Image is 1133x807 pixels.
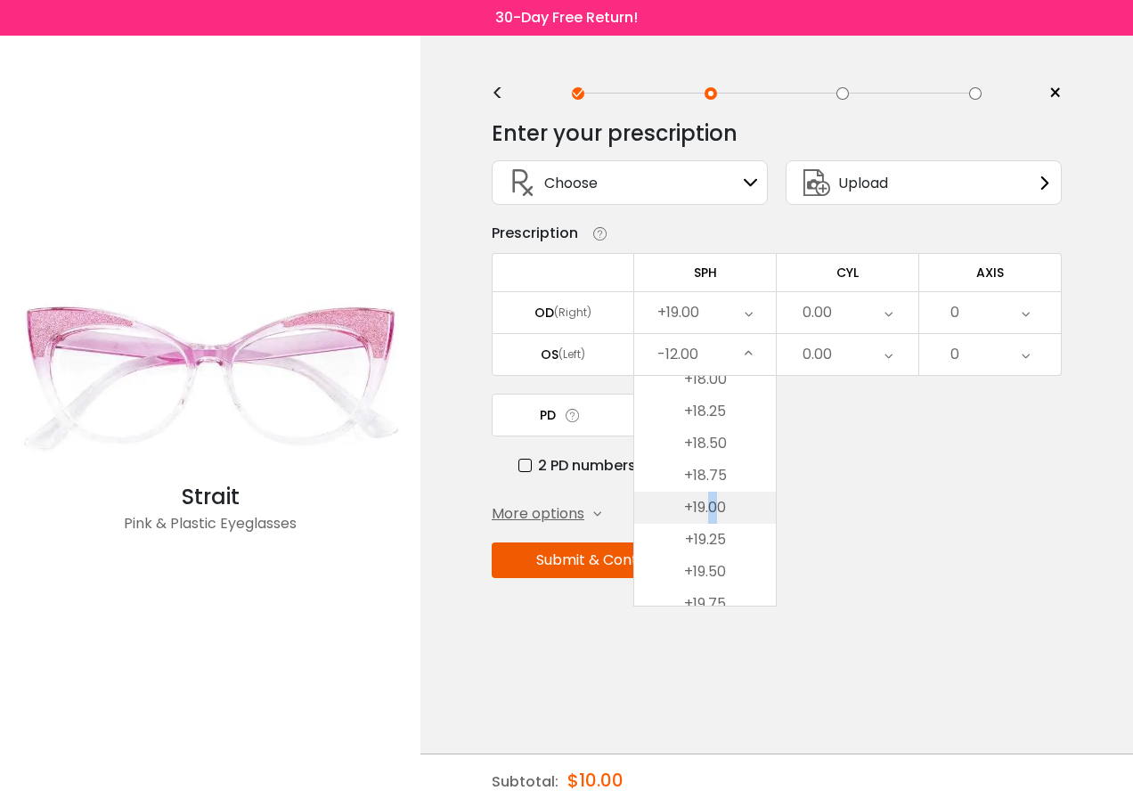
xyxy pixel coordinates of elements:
[634,492,776,524] li: +19.00
[777,253,919,291] td: CYL
[541,346,558,363] div: OS
[634,460,776,492] li: +18.75
[657,295,699,330] div: +19.00
[492,394,634,436] td: PD
[634,524,776,556] li: +19.25
[838,172,888,194] span: Upload
[634,253,777,291] td: SPH
[950,295,959,330] div: 0
[534,305,554,321] div: OD
[634,428,776,460] li: +18.50
[567,754,624,806] div: $10.00
[950,337,959,372] div: 0
[634,588,776,620] li: +19.75
[9,481,412,513] div: Strait
[1035,80,1062,107] a: ×
[492,503,584,525] span: More options
[919,253,1062,291] td: AXIS
[544,172,598,194] span: Choose
[558,346,585,363] div: (Left)
[1048,80,1062,107] span: ×
[492,86,518,101] div: <
[554,305,591,321] div: (Right)
[634,395,776,428] li: +18.25
[492,116,738,151] div: Enter your prescription
[518,454,636,477] label: 2 PD numbers
[657,337,698,372] div: -12.00
[634,363,776,395] li: +18.00
[803,337,832,372] div: 0.00
[492,542,711,578] button: Submit & Continue
[634,556,776,588] li: +19.50
[9,280,412,481] img: Pink Strait - Plastic Eyeglasses
[492,223,578,244] div: Prescription
[803,295,832,330] div: 0.00
[9,513,412,549] div: Pink & Plastic Eyeglasses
